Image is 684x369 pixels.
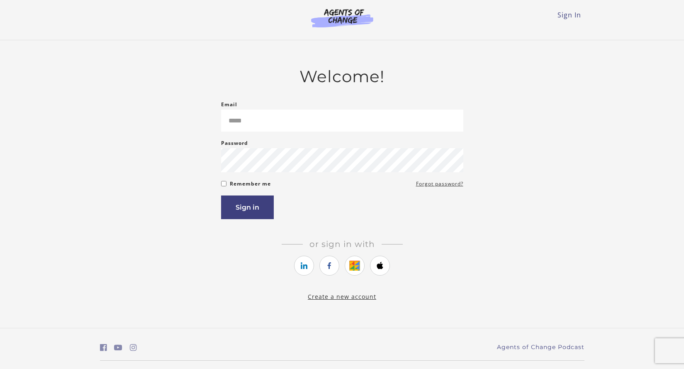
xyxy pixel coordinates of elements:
[294,256,314,276] a: https://courses.thinkific.com/users/auth/linkedin?ss%5Breferral%5D=&ss%5Buser_return_to%5D=&ss%5B...
[303,239,382,249] span: Or sign in with
[221,195,274,219] button: Sign in
[308,293,376,301] a: Create a new account
[221,138,248,148] label: Password
[319,256,339,276] a: https://courses.thinkific.com/users/auth/facebook?ss%5Breferral%5D=&ss%5Buser_return_to%5D=&ss%5B...
[100,344,107,352] i: https://www.facebook.com/groups/aswbtestprep (Open in a new window)
[114,344,122,352] i: https://www.youtube.com/c/AgentsofChangeTestPrepbyMeaganMitchell (Open in a new window)
[130,344,137,352] i: https://www.instagram.com/agentsofchangeprep/ (Open in a new window)
[221,100,237,110] label: Email
[114,342,122,354] a: https://www.youtube.com/c/AgentsofChangeTestPrepbyMeaganMitchell (Open in a new window)
[221,67,463,86] h2: Welcome!
[100,342,107,354] a: https://www.facebook.com/groups/aswbtestprep (Open in a new window)
[230,179,271,189] label: Remember me
[557,10,581,20] a: Sign In
[497,343,584,352] a: Agents of Change Podcast
[130,342,137,354] a: https://www.instagram.com/agentsofchangeprep/ (Open in a new window)
[416,179,463,189] a: Forgot password?
[345,256,365,276] a: https://courses.thinkific.com/users/auth/google?ss%5Breferral%5D=&ss%5Buser_return_to%5D=&ss%5Bvi...
[302,8,382,27] img: Agents of Change Logo
[370,256,390,276] a: https://courses.thinkific.com/users/auth/apple?ss%5Breferral%5D=&ss%5Buser_return_to%5D=&ss%5Bvis...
